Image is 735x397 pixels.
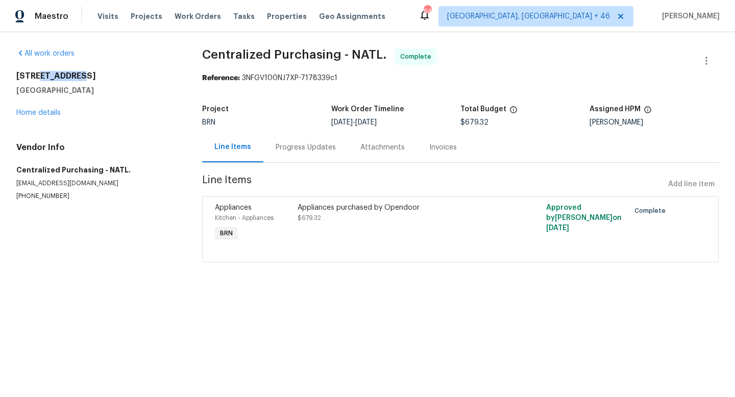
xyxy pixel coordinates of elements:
span: Line Items [202,175,664,194]
span: Complete [400,52,435,62]
div: 3NFGV100NJ7XP-7178339c1 [202,73,719,83]
span: - [331,119,377,126]
span: Visits [97,11,118,21]
div: 644 [424,6,431,16]
span: [DATE] [331,119,353,126]
h2: [STREET_ADDRESS] [16,71,178,81]
span: Properties [267,11,307,21]
a: All work orders [16,50,75,57]
h5: Assigned HPM [590,106,641,113]
span: Approved by [PERSON_NAME] on [546,204,622,232]
div: Appliances purchased by Opendoor [298,203,499,213]
div: Attachments [360,142,405,153]
span: The total cost of line items that have been proposed by Opendoor. This sum includes line items th... [509,106,518,119]
span: [PERSON_NAME] [658,11,720,21]
h5: Project [202,106,229,113]
div: Invoices [429,142,457,153]
span: Maestro [35,11,68,21]
b: Reference: [202,75,240,82]
h5: Total Budget [460,106,506,113]
h5: Centralized Purchasing - NATL. [16,165,178,175]
span: Projects [131,11,162,21]
span: Kitchen - Appliances [215,215,274,221]
span: Work Orders [175,11,221,21]
div: Progress Updates [276,142,336,153]
p: [PHONE_NUMBER] [16,192,178,201]
span: The hpm assigned to this work order. [644,106,652,119]
span: BRN [216,228,237,238]
h5: Work Order Timeline [331,106,404,113]
span: $679.32 [298,215,321,221]
span: Complete [634,206,670,216]
span: Geo Assignments [319,11,385,21]
h5: [GEOGRAPHIC_DATA] [16,85,178,95]
span: Centralized Purchasing - NATL. [202,48,387,61]
span: $679.32 [460,119,488,126]
a: Home details [16,109,61,116]
span: [GEOGRAPHIC_DATA], [GEOGRAPHIC_DATA] + 46 [447,11,610,21]
span: Tasks [233,13,255,20]
span: [DATE] [355,119,377,126]
div: Line Items [214,142,251,152]
span: Appliances [215,204,252,211]
div: [PERSON_NAME] [590,119,719,126]
p: [EMAIL_ADDRESS][DOMAIN_NAME] [16,179,178,188]
span: [DATE] [546,225,569,232]
span: BRN [202,119,215,126]
h4: Vendor Info [16,142,178,153]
